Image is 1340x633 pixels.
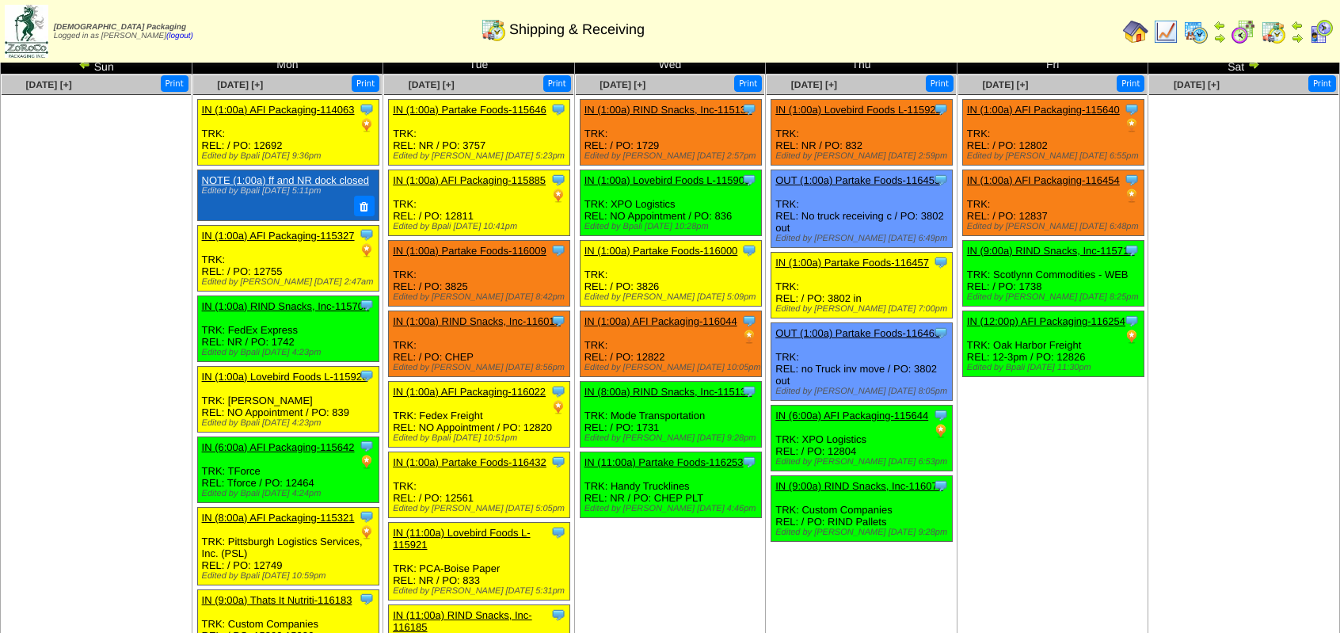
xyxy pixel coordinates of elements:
img: arrowleft.gif [1291,19,1304,32]
div: Edited by [PERSON_NAME] [DATE] 5:05pm [393,504,569,513]
div: TRK: REL: / PO: 12561 [389,452,570,518]
span: [DATE] [+] [1174,79,1220,90]
a: NOTE (1:00a) ff and NR dock closed [202,174,369,186]
img: line_graph.gif [1153,19,1178,44]
div: TRK: REL: / PO: 3825 [389,241,570,307]
img: Tooltip [359,438,375,454]
div: TRK: PCA-Boise Paper REL: NR / PO: 833 [389,523,570,601]
img: Tooltip [933,407,949,423]
a: [DATE] [+] [26,79,72,90]
div: Edited by [PERSON_NAME] [DATE] 2:57pm [584,151,761,161]
img: PO [550,188,566,204]
div: TRK: XPO Logistics REL: NO Appointment / PO: 836 [580,170,761,236]
img: PO [359,454,375,470]
img: calendarprod.gif [1183,19,1209,44]
img: Tooltip [741,383,757,399]
div: Edited by [PERSON_NAME] [DATE] 8:56pm [393,363,569,372]
a: IN (9:00a) RIND Snacks, Inc-115711 [967,245,1135,257]
img: calendarinout.gif [1261,19,1286,44]
img: Tooltip [1124,242,1140,258]
img: Tooltip [741,172,757,188]
button: Print [352,75,379,92]
img: Tooltip [359,591,375,607]
img: Tooltip [933,254,949,270]
div: TRK: REL: / PO: 12692 [197,100,379,166]
div: TRK: REL: no Truck inv move / PO: 3802 out [771,323,953,401]
div: TRK: [PERSON_NAME] REL: NO Appointment / PO: 839 [197,366,379,432]
div: TRK: FedEx Express REL: NR / PO: 1742 [197,296,379,361]
img: arrowright.gif [1291,32,1304,44]
div: TRK: Handy Trucklines REL: NR / PO: CHEP PLT [580,452,761,518]
a: IN (1:00a) RIND Snacks, Inc-115137 [584,104,752,116]
img: Tooltip [359,368,375,383]
button: Print [1117,75,1144,92]
img: PO [1124,117,1140,133]
img: Tooltip [1124,172,1140,188]
a: IN (6:00a) AFI Packaging-115642 [202,441,355,453]
a: IN (1:00a) Partake Foods-116000 [584,245,738,257]
img: Tooltip [359,297,375,313]
div: Edited by [PERSON_NAME] [DATE] 7:00pm [775,304,952,314]
img: Tooltip [550,242,566,258]
img: Tooltip [741,101,757,117]
a: IN (1:00a) Partake Foods-116432 [393,456,546,468]
img: Tooltip [359,509,375,524]
div: Edited by Bpali [DATE] 9:36pm [202,151,379,161]
div: Edited by [PERSON_NAME] [DATE] 6:53pm [775,457,952,467]
button: Print [543,75,571,92]
img: PO [359,242,375,258]
div: Edited by [PERSON_NAME] [DATE] 10:05pm [584,363,761,372]
img: PO [359,117,375,133]
div: Edited by [PERSON_NAME] [DATE] 2:47am [202,277,379,287]
img: Tooltip [550,383,566,399]
div: Edited by Bpali [DATE] 10:59pm [202,571,379,581]
div: TRK: REL: / PO: 12755 [197,225,379,291]
button: Print [161,75,188,92]
img: Tooltip [550,313,566,329]
a: IN (1:00a) Partake Foods-116457 [775,257,929,269]
img: PO [550,399,566,415]
a: IN (11:00a) Partake Foods-116253 [584,456,744,468]
a: IN (1:00a) Partake Foods-116009 [393,245,546,257]
div: TRK: REL: / PO: 3826 [580,241,761,307]
a: IN (1:00a) AFI Packaging-116022 [393,386,546,398]
img: Tooltip [741,242,757,258]
div: TRK: Oak Harbor Freight REL: 12-3pm / PO: 12826 [962,311,1144,377]
div: TRK: REL: NR / PO: 3757 [389,100,570,166]
img: Tooltip [933,478,949,494]
img: arrowleft.gif [1213,19,1226,32]
a: IN (1:00a) Lovebird Foods L-115922 [775,104,942,116]
div: Edited by Bpali [DATE] 10:41pm [393,222,569,231]
div: Edited by Bpali [DATE] 4:23pm [202,348,379,357]
img: home.gif [1123,19,1148,44]
div: TRK: XPO Logistics REL: / PO: 12804 [771,406,953,471]
span: [DATE] [+] [217,79,263,90]
img: Tooltip [359,227,375,242]
a: IN (6:00a) AFI Packaging-115644 [775,410,928,421]
img: PO [1124,329,1140,345]
a: IN (1:00a) Partake Foods-115646 [393,104,546,116]
a: [DATE] [+] [982,79,1028,90]
a: OUT (1:00a) Partake Foods-116466 [775,327,940,339]
div: Edited by [PERSON_NAME] [DATE] 5:31pm [393,586,569,596]
img: Tooltip [550,524,566,540]
img: zoroco-logo-small.webp [5,5,48,58]
img: Tooltip [359,101,375,117]
div: TRK: REL: / PO: 12822 [580,311,761,377]
span: [DATE] [+] [791,79,837,90]
a: IN (9:00a) RIND Snacks, Inc-116076 [775,480,943,492]
a: [DATE] [+] [409,79,455,90]
img: calendarblend.gif [1231,19,1256,44]
img: Tooltip [1124,313,1140,329]
div: Edited by [PERSON_NAME] [DATE] 4:46pm [584,504,761,513]
div: TRK: Scotlynn Commodities - WEB REL: / PO: 1738 [962,241,1144,307]
div: TRK: REL: / PO: 12837 [962,170,1144,236]
a: IN (1:00a) AFI Packaging-116454 [967,174,1120,186]
a: OUT (1:00a) Partake Foods-116455 [775,174,940,186]
a: IN (1:00a) AFI Packaging-115640 [967,104,1120,116]
button: Print [1308,75,1336,92]
img: Tooltip [550,454,566,470]
div: TRK: Custom Companies REL: / PO: RIND Pallets [771,476,953,542]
